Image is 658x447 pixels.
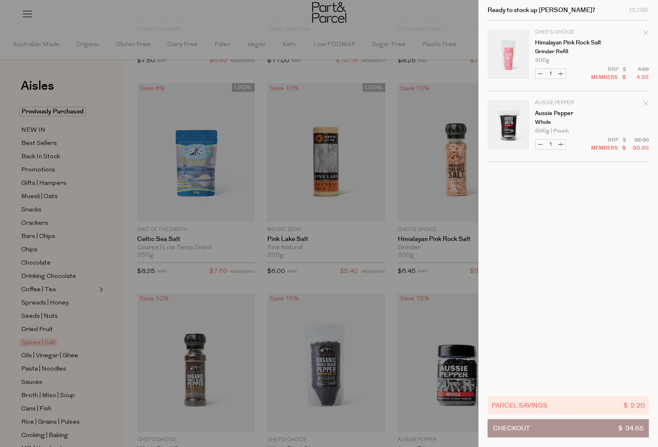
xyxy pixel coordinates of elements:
[535,30,599,35] p: Chef's Choice
[535,58,550,63] span: 300g
[545,140,556,149] input: QTY Aussie Pepper
[488,7,595,13] h2: Ready to stock up [PERSON_NAME]?
[488,419,649,437] button: Checkout$ 34.65
[545,69,556,79] input: QTY Himalayan Pink Rock Salt
[535,49,599,54] p: Grinder Refill
[535,128,569,134] span: 500g | Pouch
[535,111,599,116] a: Aussie Pepper
[493,420,530,437] span: Checkout
[629,7,649,13] div: Close
[643,29,649,40] div: Remove Himalayan Pink Rock Salt
[535,120,599,125] p: Whole
[492,400,547,410] span: Parcel Savings
[623,400,645,410] span: $ 2.20
[535,101,599,106] p: Aussie Pepper
[618,420,643,437] span: $ 34.65
[643,99,649,111] div: Remove Aussie Pepper
[535,40,599,46] a: Himalayan Pink Rock Salt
